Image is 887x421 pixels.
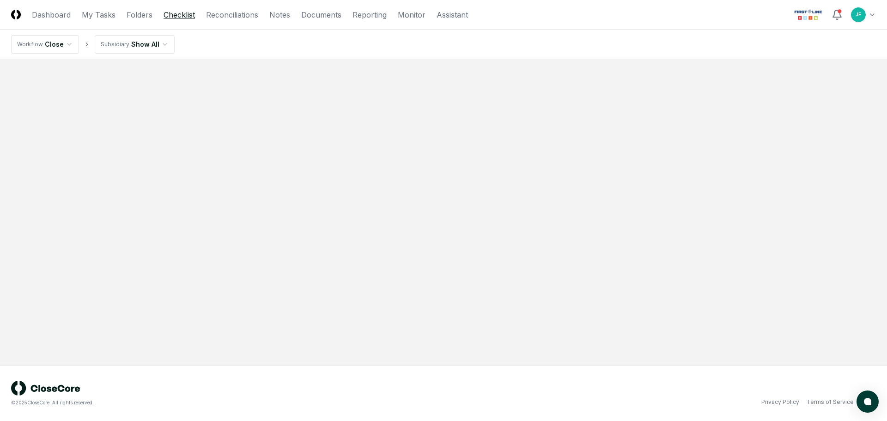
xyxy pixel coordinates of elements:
nav: breadcrumb [11,35,175,54]
a: Monitor [398,9,425,20]
a: Reporting [352,9,387,20]
a: Reconciliations [206,9,258,20]
a: Checklist [164,9,195,20]
img: logo [11,381,80,396]
div: Subsidiary [101,40,129,49]
a: Terms of Service [807,398,854,406]
a: My Tasks [82,9,115,20]
span: JE [856,11,861,18]
img: Logo [11,10,21,19]
a: Privacy Policy [761,398,799,406]
img: First Line Technology logo [792,7,824,22]
a: Dashboard [32,9,71,20]
a: Assistant [437,9,468,20]
button: atlas-launcher [857,390,879,413]
div: © 2025 CloseCore. All rights reserved. [11,399,443,406]
a: Documents [301,9,341,20]
a: Folders [127,9,152,20]
div: Workflow [17,40,43,49]
button: JE [850,6,867,23]
a: Notes [269,9,290,20]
